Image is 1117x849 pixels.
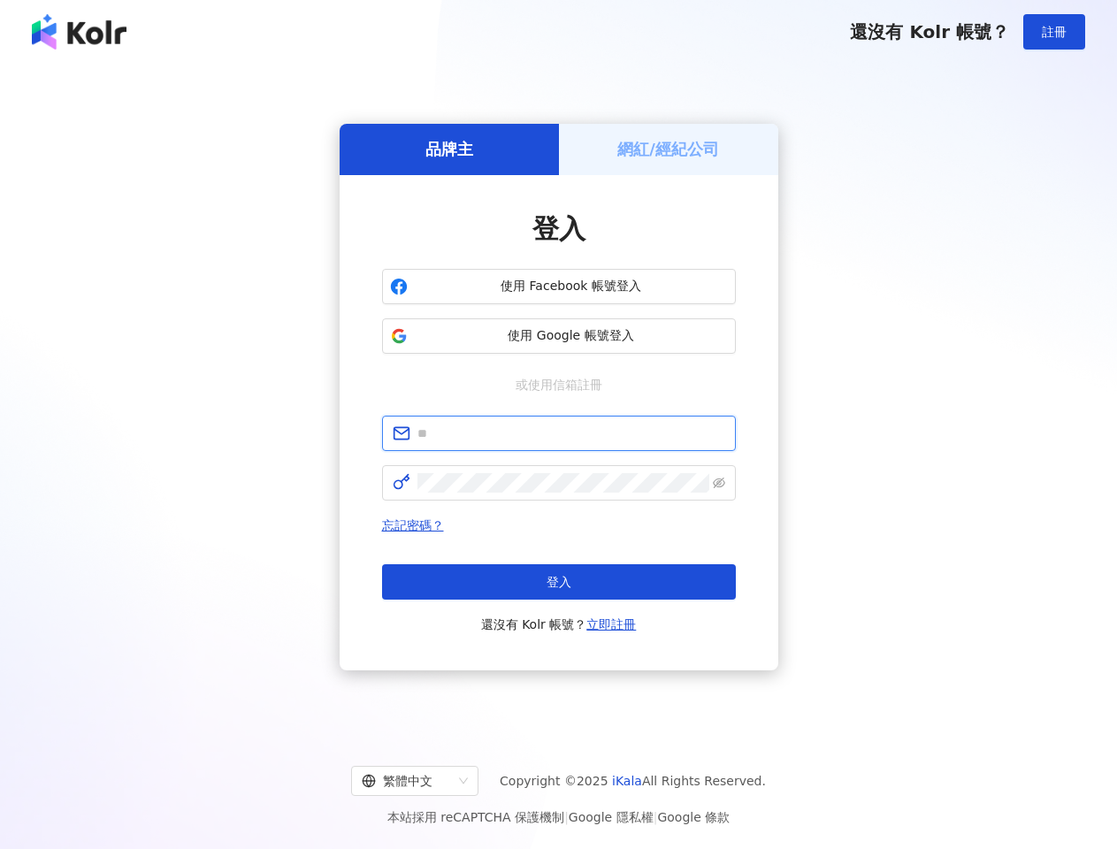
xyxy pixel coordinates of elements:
[503,375,615,394] span: 或使用信箱註冊
[362,767,452,795] div: 繁體中文
[382,269,736,304] button: 使用 Facebook 帳號登入
[387,807,730,828] span: 本站採用 reCAPTCHA 保護機制
[1023,14,1085,50] button: 註冊
[425,138,473,160] h5: 品牌主
[617,138,719,160] h5: 網紅/經紀公司
[481,614,637,635] span: 還沒有 Kolr 帳號？
[654,810,658,824] span: |
[1042,25,1067,39] span: 註冊
[532,213,585,244] span: 登入
[612,774,642,788] a: iKala
[500,770,766,792] span: Copyright © 2025 All Rights Reserved.
[657,810,730,824] a: Google 條款
[713,477,725,489] span: eye-invisible
[850,21,1009,42] span: 還沒有 Kolr 帳號？
[382,564,736,600] button: 登入
[415,278,728,295] span: 使用 Facebook 帳號登入
[382,318,736,354] button: 使用 Google 帳號登入
[382,518,444,532] a: 忘記密碼？
[415,327,728,345] span: 使用 Google 帳號登入
[547,575,571,589] span: 登入
[586,617,636,631] a: 立即註冊
[32,14,126,50] img: logo
[569,810,654,824] a: Google 隱私權
[564,810,569,824] span: |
